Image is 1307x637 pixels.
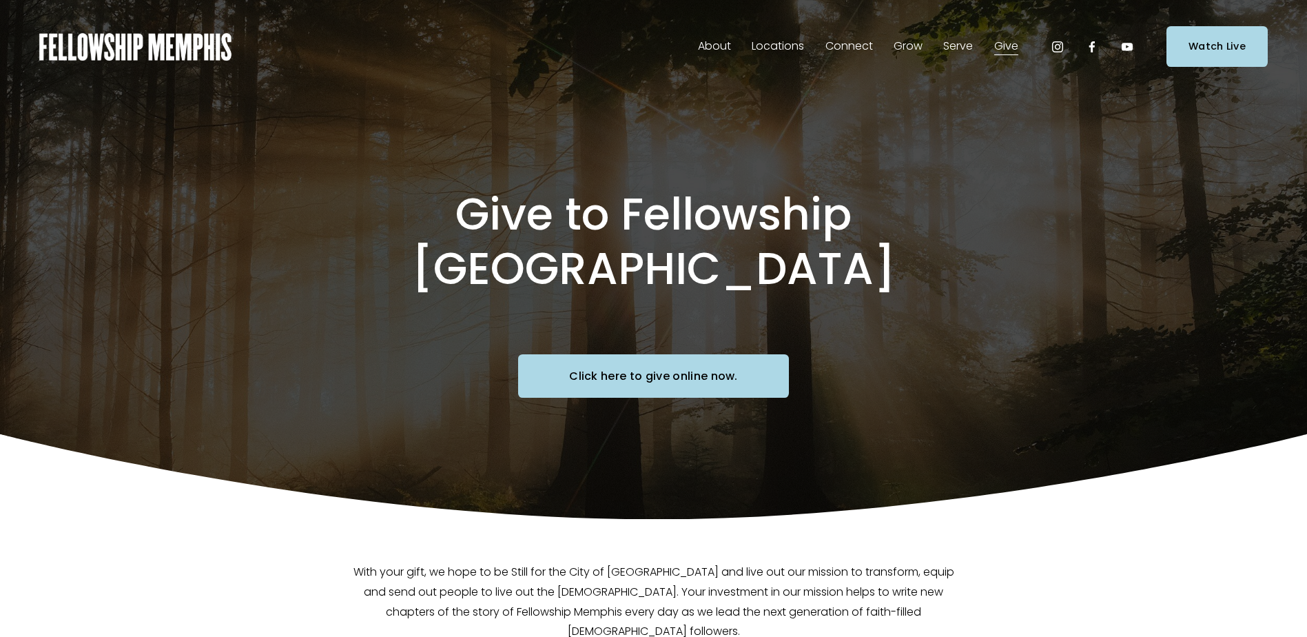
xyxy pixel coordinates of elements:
a: YouTube [1120,40,1134,54]
a: Watch Live [1166,26,1268,67]
span: About [698,37,731,57]
span: Locations [752,37,804,57]
a: folder dropdown [894,36,923,58]
a: folder dropdown [752,36,804,58]
a: Facebook [1085,40,1099,54]
a: folder dropdown [943,36,973,58]
a: Instagram [1051,40,1064,54]
a: folder dropdown [825,36,873,58]
a: Click here to give online now. [518,354,789,398]
a: folder dropdown [994,36,1018,58]
span: Connect [825,37,873,57]
a: folder dropdown [698,36,731,58]
span: Grow [894,37,923,57]
h1: Give to Fellowship [GEOGRAPHIC_DATA] [240,188,1067,296]
span: Give [994,37,1018,57]
img: Fellowship Memphis [39,33,231,61]
span: Serve [943,37,973,57]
